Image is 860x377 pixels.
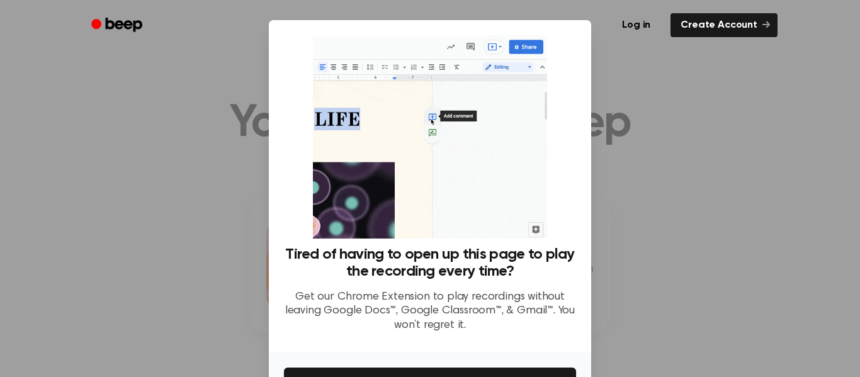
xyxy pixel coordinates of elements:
h3: Tired of having to open up this page to play the recording every time? [284,246,576,280]
p: Get our Chrome Extension to play recordings without leaving Google Docs™, Google Classroom™, & Gm... [284,290,576,333]
a: Log in [609,11,663,40]
img: Beep extension in action [313,35,546,239]
a: Beep [82,13,154,38]
a: Create Account [670,13,778,37]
